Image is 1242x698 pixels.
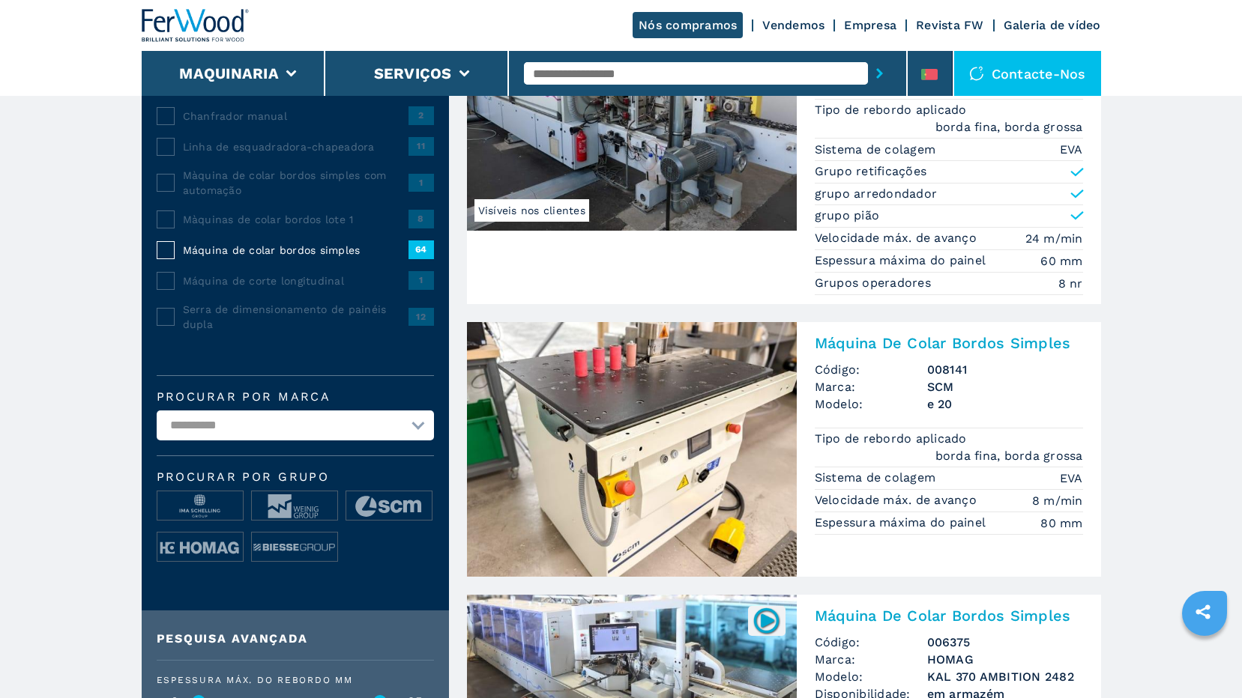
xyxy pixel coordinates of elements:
[1040,515,1082,532] em: 80 mm
[927,378,1083,395] h3: SCM
[633,12,743,38] a: Nós compramos
[183,243,409,258] span: Máquina de colar bordos simples
[183,168,409,198] span: Màquina de colar bordos simples com automação
[815,634,927,651] span: Código:
[935,447,1083,464] em: borda fina, borda grossa
[467,322,1101,577] a: Máquina De Colar Bordos Simples SCM e 20Máquina De Colar Bordos SimplesCódigo:008141Marca:SCMMode...
[409,137,434,155] span: 11
[815,515,990,531] p: Espessura máxima do painel
[1058,275,1083,292] em: 8 nr
[815,275,935,291] p: Grupos operadores
[409,240,434,258] span: 64
[815,142,940,158] p: Sistema de colagem
[252,491,337,521] img: image
[815,163,927,180] p: Grupo retificações
[815,361,927,378] span: Código:
[183,139,409,154] span: Linha de esquadradora-chapeadora
[1040,252,1082,270] em: 60 mm
[1032,492,1083,509] em: 8 m/min
[815,378,927,395] span: Marca:
[183,273,409,288] span: Máquina de corte longitudinal
[815,668,927,685] span: Modelo:
[1060,141,1083,158] em: EVA
[815,207,880,224] p: grupo pião
[1060,470,1083,487] em: EVA
[252,532,337,562] img: image
[157,633,434,645] div: Pesquisa avançada
[409,210,434,228] span: 8
[815,607,1083,625] h2: Máquina De Colar Bordos Simples
[374,64,452,82] button: Serviços
[409,271,434,289] span: 1
[954,51,1101,96] div: Contacte-nos
[1025,230,1083,247] em: 24 m/min
[157,391,434,403] label: Procurar por marca
[157,471,434,483] span: Procurar por grupo
[183,302,409,332] span: Serra de dimensionamento de painéis dupla
[752,606,781,635] img: 006375
[815,492,981,509] p: Velocidade máx. de avanço
[467,322,797,577] img: Máquina De Colar Bordos Simples SCM e 20
[868,56,891,91] button: submit-button
[409,106,434,124] span: 2
[927,634,1083,651] h3: 006375
[927,651,1083,668] h3: HOMAG
[179,64,279,82] button: Maquinaria
[844,18,896,32] a: Empresa
[815,186,938,202] p: grupo arredondador
[409,308,434,326] span: 12
[142,9,250,42] img: Ferwood
[183,212,409,227] span: Màquinas de colar bordos lote 1
[815,334,1083,352] h2: Máquina De Colar Bordos Simples
[815,651,927,668] span: Marca:
[815,395,927,413] span: Modelo:
[927,361,1083,378] h3: 008141
[815,252,990,269] p: Espessura máxima do painel
[935,118,1083,136] em: borda fina, borda grossa
[157,676,434,685] div: Espessura máx. do rebordo mm
[815,230,981,246] p: Velocidade máx. de avanço
[927,668,1083,685] h3: KAL 370 AMBITION 2482
[762,18,825,32] a: Vendemos
[1184,593,1222,631] a: sharethis
[183,109,409,124] span: Chanfrador manual
[474,199,589,222] span: Visíveis nos clientes
[346,491,432,521] img: image
[815,431,971,447] p: Tipo de rebordo aplicado
[1004,18,1101,32] a: Galeria de vídeo
[157,491,243,521] img: image
[1178,631,1231,687] iframe: Chat
[969,66,984,81] img: Contacte-nos
[815,470,940,486] p: Sistema de colagem
[916,18,984,32] a: Revista FW
[409,174,434,192] span: 1
[815,102,971,118] p: Tipo de rebordo aplicado
[157,532,243,562] img: image
[927,395,1083,413] h3: e 20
